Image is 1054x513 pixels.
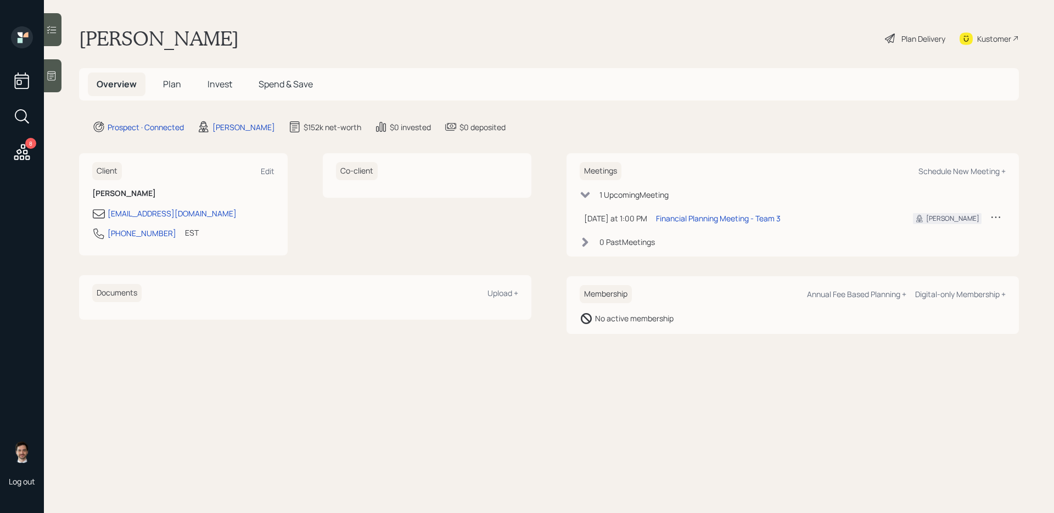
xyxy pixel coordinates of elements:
h6: Meetings [580,162,621,180]
div: [PERSON_NAME] [926,214,979,224]
div: EST [185,227,199,238]
span: Invest [208,78,232,90]
div: $152k net-worth [304,121,361,133]
div: Financial Planning Meeting - Team 3 [656,213,781,224]
div: [PHONE_NUMBER] [108,227,176,239]
div: [DATE] at 1:00 PM [584,213,647,224]
div: Plan Delivery [901,33,945,44]
div: [PERSON_NAME] [212,121,275,133]
h6: Co-client [336,162,378,180]
h1: [PERSON_NAME] [79,26,239,51]
div: Prospect · Connected [108,121,184,133]
img: jonah-coleman-headshot.png [11,441,33,463]
div: Annual Fee Based Planning + [807,289,906,299]
div: Schedule New Meeting + [918,166,1006,176]
div: 1 Upcoming Meeting [599,189,669,200]
div: $0 invested [390,121,431,133]
h6: Membership [580,285,632,303]
h6: [PERSON_NAME] [92,189,274,198]
div: 8 [25,138,36,149]
div: Kustomer [977,33,1011,44]
div: Edit [261,166,274,176]
h6: Client [92,162,122,180]
span: Overview [97,78,137,90]
div: [EMAIL_ADDRESS][DOMAIN_NAME] [108,208,237,219]
span: Spend & Save [259,78,313,90]
div: Log out [9,476,35,487]
div: $0 deposited [459,121,506,133]
div: No active membership [595,313,674,324]
div: Upload + [487,288,518,298]
div: 0 Past Meeting s [599,236,655,248]
div: Digital-only Membership + [915,289,1006,299]
span: Plan [163,78,181,90]
h6: Documents [92,284,142,302]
